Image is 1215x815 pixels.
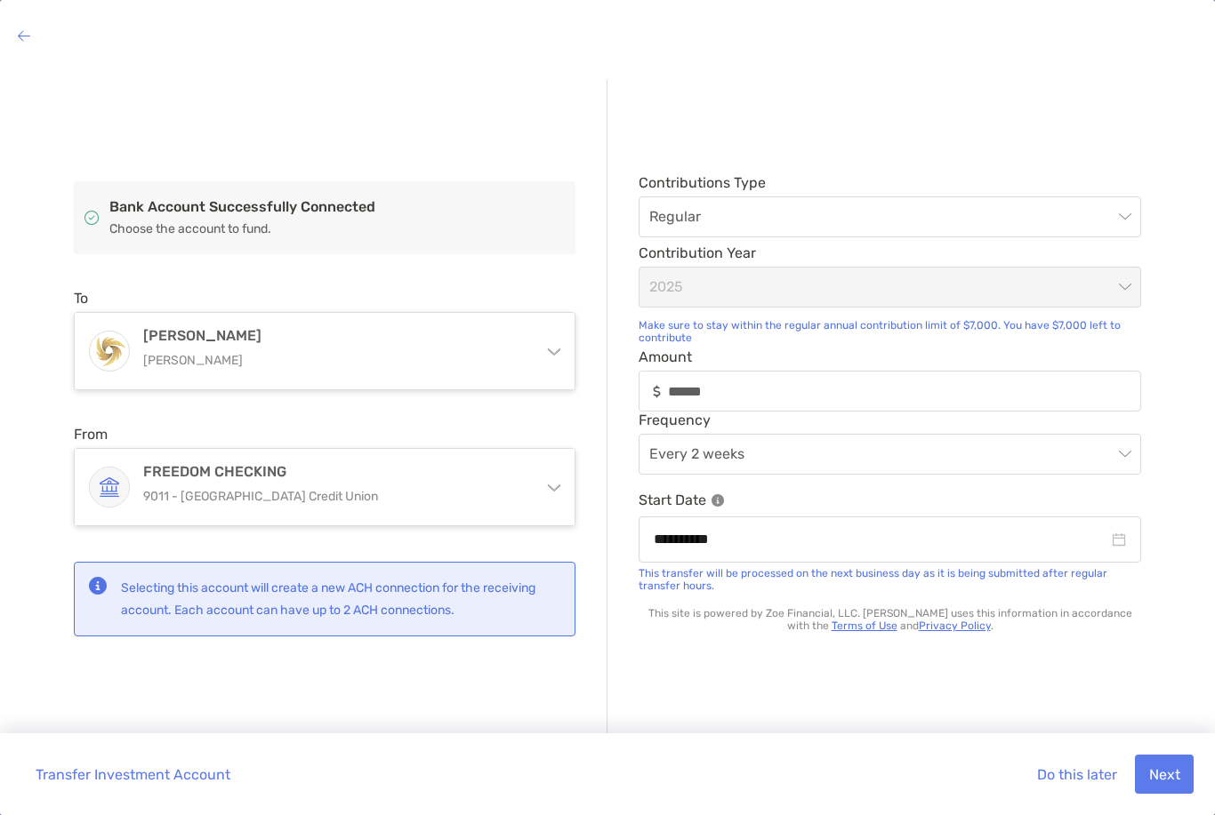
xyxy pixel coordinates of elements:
[919,619,991,632] a: Privacy Policy
[653,385,661,398] img: input icon
[21,755,244,794] button: Transfer Investment Account
[1023,755,1131,794] button: Do this later
[74,290,88,307] label: To
[89,577,107,595] img: status icon
[712,494,724,507] img: Information Icon
[639,567,1141,592] div: This transfer will be processed on the next business day as it is being submitted after regular t...
[639,411,1141,428] span: Frequency
[639,319,1141,344] div: Make sure to stay within the regular annual contribution limit of $7,000. You have $7,000 left to...
[639,607,1141,632] p: This site is powered by Zoe Financial, LLC. [PERSON_NAME] uses this information in accordance wit...
[143,327,527,344] h4: [PERSON_NAME]
[109,196,575,218] p: Bank Account Successfully Connected
[90,332,129,370] img: Roth IRA
[143,349,527,372] p: [PERSON_NAME]
[143,485,527,507] p: 9011 - [GEOGRAPHIC_DATA] Credit Union
[639,244,1141,261] span: Contribution Year
[1135,755,1194,794] button: Next
[90,467,129,507] img: FREEDOM CHECKING
[668,384,1140,399] input: Amountinput icon
[639,174,1141,191] span: Contributions Type
[121,577,560,621] p: Selecting this account will create a new ACH connection for the receiving account. Each account c...
[832,619,897,632] a: Terms of Use
[143,463,527,480] h4: FREEDOM CHECKING
[649,197,1131,236] span: Regular
[649,435,1131,474] span: Every 2 weeks
[109,218,575,240] p: Choose the account to fund.
[649,268,1131,307] span: 2025
[639,489,1141,511] p: Start Date
[639,348,1141,365] span: Amount
[74,426,108,443] label: From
